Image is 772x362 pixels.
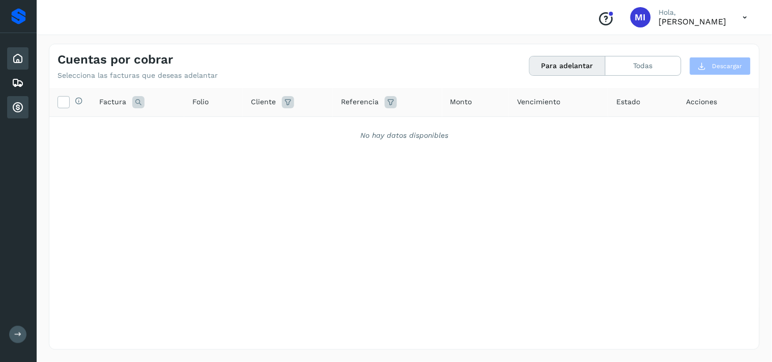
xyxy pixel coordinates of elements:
[192,97,209,107] span: Folio
[63,130,746,141] div: No hay datos disponibles
[517,97,560,107] span: Vencimiento
[7,72,28,94] div: Embarques
[690,57,751,75] button: Descargar
[616,97,640,107] span: Estado
[450,97,472,107] span: Monto
[251,97,276,107] span: Cliente
[7,47,28,70] div: Inicio
[659,8,727,17] p: Hola,
[659,17,727,26] p: Magda Imelda Ramos Gelacio
[58,71,218,80] p: Selecciona las facturas que deseas adelantar
[712,62,742,71] span: Descargar
[530,56,606,75] button: Para adelantar
[99,97,126,107] span: Factura
[7,96,28,118] div: Cuentas por cobrar
[687,97,718,107] span: Acciones
[341,97,379,107] span: Referencia
[606,56,681,75] button: Todas
[58,52,173,67] h4: Cuentas por cobrar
